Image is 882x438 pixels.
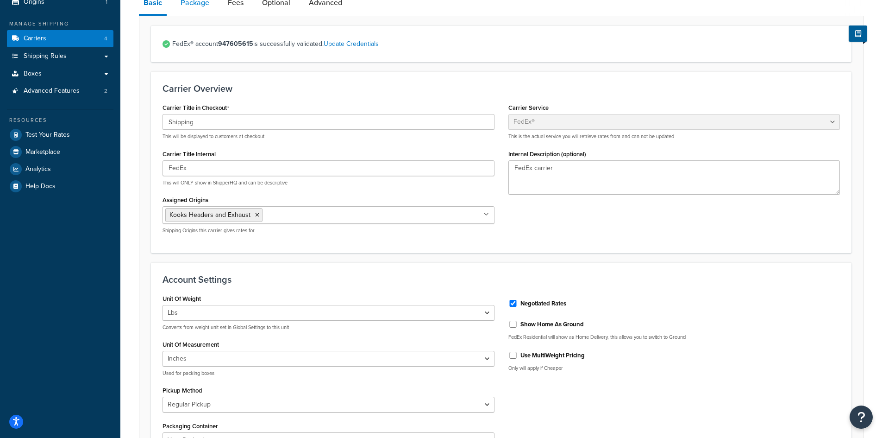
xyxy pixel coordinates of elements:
[169,210,250,220] span: Kooks Headers and Exhaust
[508,133,840,140] p: This is the actual service you will retrieve rates from and can not be updated
[324,39,379,49] a: Update Credentials
[24,87,80,95] span: Advanced Features
[7,178,113,195] a: Help Docs
[163,83,840,94] h3: Carrier Overview
[849,25,867,42] button: Show Help Docs
[163,197,208,203] label: Assigned Origins
[508,365,840,372] p: Only will apply if Cheaper
[163,179,494,186] p: This will ONLY show in ShipperHQ and can be descriptive
[508,151,586,158] label: Internal Description (optional)
[7,83,113,100] li: Advanced Features
[163,133,494,140] p: This will be displayed to customers at checkout
[163,274,840,285] h3: Account Settings
[163,387,202,394] label: Pickup Method
[25,165,51,173] span: Analytics
[25,131,70,139] span: Test Your Rates
[520,351,585,360] label: Use MultiWeight Pricing
[7,144,113,160] a: Marketplace
[24,35,46,43] span: Carriers
[520,299,566,308] label: Negotiated Rates
[163,341,219,348] label: Unit Of Measurement
[7,30,113,47] li: Carriers
[25,148,60,156] span: Marketplace
[850,406,873,429] button: Open Resource Center
[7,48,113,65] a: Shipping Rules
[163,423,218,430] label: Packaging Container
[7,30,113,47] a: Carriers4
[218,39,253,49] strong: 947605615
[163,324,494,331] p: Converts from weight unit set in Global Settings to this unit
[104,35,107,43] span: 4
[163,370,494,377] p: Used for packing boxes
[7,116,113,124] div: Resources
[163,151,216,158] label: Carrier Title Internal
[508,334,840,341] p: FedEx Residential will show as Home Delivery, this allows you to switch to Ground
[24,70,42,78] span: Boxes
[24,52,67,60] span: Shipping Rules
[7,161,113,178] a: Analytics
[163,104,229,112] label: Carrier Title in Checkout
[172,38,840,51] span: FedEx® account is successfully validated.
[25,183,56,190] span: Help Docs
[163,295,201,302] label: Unit Of Weight
[7,65,113,83] a: Boxes
[7,127,113,143] a: Test Your Rates
[7,20,113,28] div: Manage Shipping
[163,227,494,234] p: Shipping Origins this carrier gives rates for
[508,104,549,111] label: Carrier Service
[104,87,107,95] span: 2
[508,160,840,195] textarea: FedEx carrier
[7,83,113,100] a: Advanced Features2
[520,320,584,329] label: Show Home As Ground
